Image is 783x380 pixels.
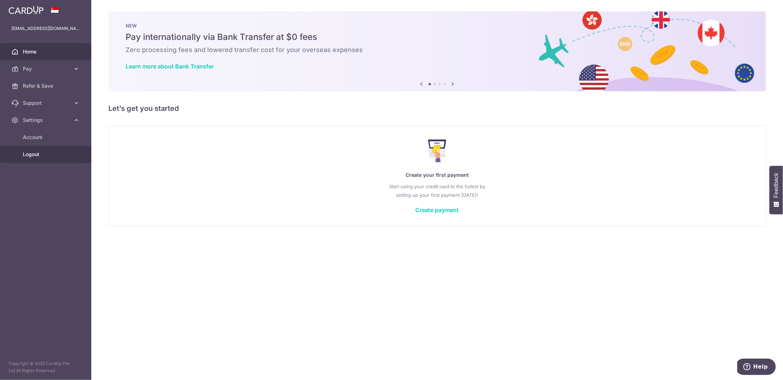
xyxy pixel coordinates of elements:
[11,25,80,32] p: [EMAIL_ADDRESS][DOMAIN_NAME]
[428,139,446,162] img: Make Payment
[123,182,751,199] p: Start using your credit card to the fullest by setting up your first payment [DATE]!
[23,82,70,89] span: Refer & Save
[737,359,776,376] iframe: Opens a widget where you can find more information
[108,11,766,91] img: Bank transfer banner
[126,63,214,70] a: Learn more about Bank Transfer
[23,151,70,158] span: Logout
[108,103,766,114] h5: Let’s get you started
[126,46,749,54] h6: Zero processing fees and lowered transfer cost for your overseas expenses
[23,99,70,107] span: Support
[126,23,749,29] p: NEW
[23,65,70,72] span: Pay
[9,6,44,14] img: CardUp
[773,173,779,198] span: Feedback
[23,48,70,55] span: Home
[126,31,749,43] h5: Pay internationally via Bank Transfer at $0 fees
[23,117,70,124] span: Settings
[123,171,751,179] p: Create your first payment
[769,166,783,214] button: Feedback - Show survey
[23,134,70,141] span: Account
[416,206,459,214] a: Create payment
